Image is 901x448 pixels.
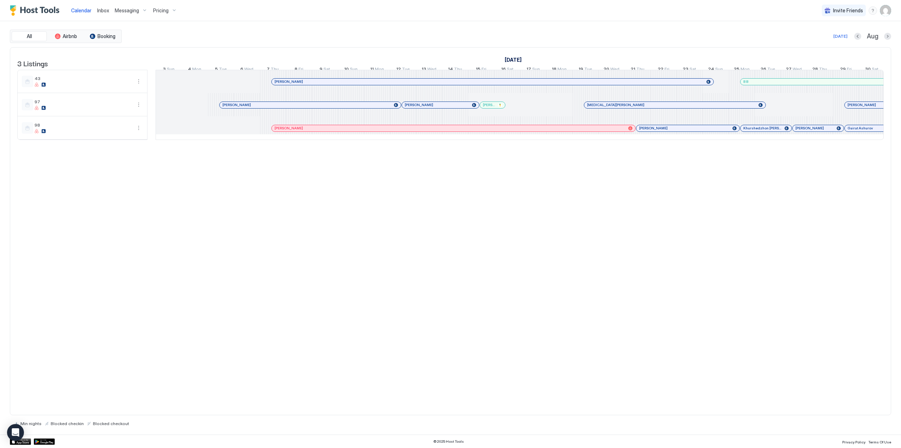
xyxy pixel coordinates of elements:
a: Inbox [97,7,109,14]
span: Tue [584,66,592,74]
div: menu [869,6,877,15]
a: August 28, 2025 [811,65,829,75]
button: All [12,31,47,41]
a: August 14, 2025 [446,65,464,75]
span: 7 [267,66,270,74]
a: August 30, 2025 [863,65,880,75]
a: August 12, 2025 [395,65,411,75]
span: [MEDICAL_DATA][PERSON_NAME] [587,103,644,107]
span: Sun [532,66,540,74]
a: August 15, 2025 [474,65,488,75]
span: Invite Friends [833,7,863,14]
span: Thu [819,66,827,74]
a: August 17, 2025 [525,65,542,75]
span: 6 [240,66,243,74]
span: Aug [867,32,878,41]
span: [PERSON_NAME] [639,126,668,130]
a: August 8, 2025 [293,65,305,75]
span: 12 [396,66,401,74]
span: Thu [271,66,279,74]
span: Thu [636,66,644,74]
a: August 22, 2025 [656,65,671,75]
span: 21 [631,66,635,74]
button: More options [134,124,143,132]
a: App Store [10,438,31,445]
span: B B [743,79,748,84]
span: [PERSON_NAME] [483,103,495,107]
button: Next month [884,33,891,40]
div: Google Play Store [34,438,55,445]
a: August 10, 2025 [342,65,359,75]
span: Wed [244,66,253,74]
span: Blocked checkin [51,421,84,426]
span: Tue [767,66,775,74]
span: 25 [734,66,739,74]
span: [PERSON_NAME] [275,79,303,84]
div: menu [134,100,143,109]
span: Pricing [153,7,169,14]
span: 29 [840,66,846,74]
span: Inbox [97,7,109,13]
span: 16 [501,66,506,74]
span: Khurshedzhon [PERSON_NAME] [743,126,782,130]
a: Terms Of Use [868,438,891,445]
a: Host Tools Logo [10,5,63,16]
span: 15 [476,66,480,74]
a: August 26, 2025 [759,65,777,75]
a: August 27, 2025 [784,65,804,75]
span: 24 [708,66,714,74]
span: 43 [34,76,132,81]
span: 22 [658,66,663,74]
span: Mon [375,66,384,74]
button: Booking [85,31,120,41]
a: August 13, 2025 [420,65,438,75]
span: Sat [323,66,330,74]
span: 97 [34,99,132,104]
span: Sat [689,66,696,74]
a: August 24, 2025 [706,65,725,75]
span: © 2025 Host Tools [433,439,464,444]
span: Sun [350,66,358,74]
a: August 21, 2025 [629,65,646,75]
a: Calendar [71,7,92,14]
span: Airbnb [63,33,77,39]
span: Privacy Policy [842,440,865,444]
span: Sun [715,66,723,74]
div: menu [134,77,143,86]
button: Previous month [854,33,861,40]
div: tab-group [10,30,122,43]
a: August 11, 2025 [368,65,386,75]
span: Wed [427,66,436,74]
span: 8 [295,66,297,74]
span: Fri [481,66,486,74]
a: August 3, 2025 [161,65,176,75]
span: Calendar [71,7,92,13]
a: August 9, 2025 [318,65,332,75]
span: Gairat Ashurov [848,126,873,130]
span: 17 [527,66,531,74]
button: Airbnb [48,31,83,41]
span: Terms Of Use [868,440,891,444]
span: 28 [812,66,818,74]
button: More options [134,100,143,109]
span: 4 [188,66,191,74]
span: 9 [320,66,322,74]
div: menu [134,124,143,132]
span: Blocked checkout [93,421,129,426]
span: Thu [454,66,462,74]
span: 20 [604,66,609,74]
span: 23 [683,66,688,74]
span: Wed [793,66,802,74]
span: Fri [298,66,303,74]
a: August 5, 2025 [213,65,228,75]
span: Fri [847,66,852,74]
span: Sun [167,66,175,74]
span: Wed [610,66,619,74]
span: Mon [557,66,567,74]
span: Min nights [20,421,42,426]
a: August 6, 2025 [239,65,255,75]
span: All [27,33,32,39]
span: 13 [422,66,426,74]
span: [PERSON_NAME] [405,103,433,107]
